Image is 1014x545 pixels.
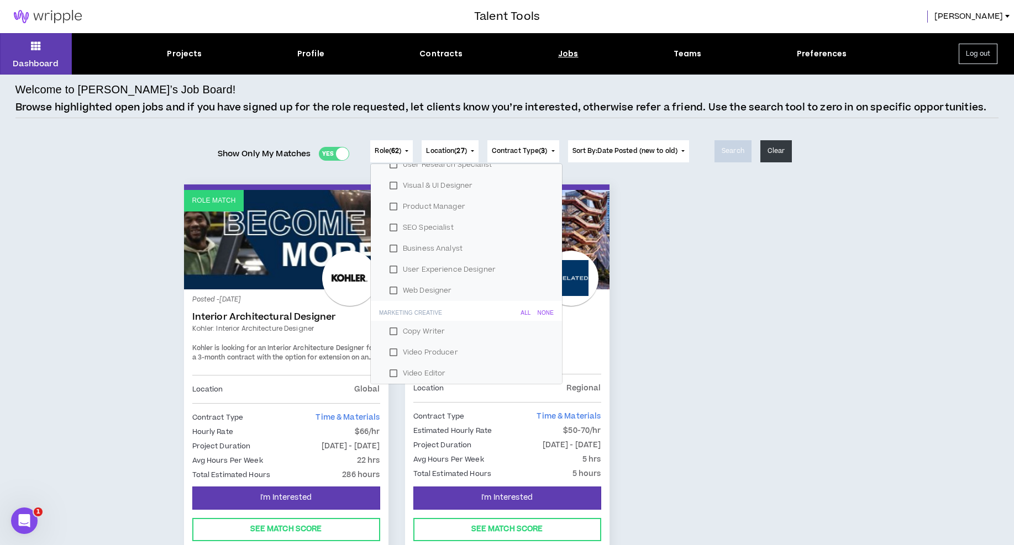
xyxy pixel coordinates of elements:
[543,439,601,451] p: [DATE] - [DATE]
[521,310,531,316] div: All
[384,198,549,215] label: Product Manager
[192,311,380,322] a: Interior Architectural Designer
[384,219,549,236] label: SEO Specialist
[192,426,233,438] p: Hourly Rate
[192,486,380,510] button: I'm Interested
[379,310,442,316] div: Marketing Creative
[413,410,465,422] p: Contract Type
[413,486,601,510] button: I'm Interested
[568,140,690,162] button: Sort By:Date Posted (new to old)
[674,48,702,60] div: Teams
[192,469,271,481] p: Total Estimated Hours
[563,425,601,437] p: $50-70/hr
[192,324,380,334] a: Kohler: Interior Architecture Designer
[192,295,380,305] p: Posted - [DATE]
[566,382,601,394] p: Regional
[413,425,492,437] p: Estimated Hourly Rate
[192,411,244,424] p: Contract Type
[934,10,1003,23] span: [PERSON_NAME]
[184,190,388,289] a: Role Match
[375,146,401,156] span: Role ( )
[538,310,554,316] div: None
[582,453,601,465] p: 5 hrs
[192,383,223,395] p: Location
[218,146,311,162] span: Show Only My Matches
[260,493,312,503] span: I'm Interested
[15,100,987,115] p: Browse highlighted open jobs and if you have signed up for the role requested, let clients know y...
[384,177,549,194] label: Visual & UI Designer
[15,81,236,98] h4: Welcome to [PERSON_NAME]’s Job Board!
[797,48,847,60] div: Preferences
[370,140,413,162] button: Role(62)
[192,343,376,372] span: Kohler is looking for an Interior Architecture Designer for a 3-month contract with the option fo...
[422,140,478,162] button: Location(27)
[384,365,549,382] label: Video Editor
[572,468,601,480] p: 5 hours
[355,426,380,438] p: $66/hr
[384,282,549,299] label: Web Designer
[487,140,559,162] button: Contract Type(3)
[357,454,380,467] p: 22 hrs
[342,469,380,481] p: 286 hours
[384,261,549,278] label: User Experience Designer
[413,518,601,541] button: See Match Score
[413,468,492,480] p: Total Estimated Hours
[192,518,380,541] button: See Match Score
[413,439,472,451] p: Project Duration
[481,493,533,503] span: I'm Interested
[413,453,484,465] p: Avg Hours Per Week
[384,156,549,173] label: User Research Specialist
[34,507,43,516] span: 1
[959,44,997,64] button: Log out
[541,146,545,156] span: 3
[384,344,549,361] label: Video Producer
[384,323,549,340] label: Copy Writer
[537,411,601,422] span: Time & Materials
[167,48,202,60] div: Projects
[192,440,251,452] p: Project Duration
[192,195,236,206] p: Role Match
[492,146,548,156] span: Contract Type ( )
[419,48,463,60] div: Contracts
[11,507,38,534] iframe: Intercom live chat
[456,146,464,156] span: 27
[316,412,380,423] span: Time & Materials
[760,140,792,162] button: Clear
[391,146,399,156] span: 62
[322,440,380,452] p: [DATE] - [DATE]
[426,146,466,156] span: Location ( )
[192,454,263,467] p: Avg Hours Per Week
[714,140,752,162] button: Search
[297,48,324,60] div: Profile
[13,58,59,70] p: Dashboard
[474,8,540,25] h3: Talent Tools
[572,146,678,156] span: Sort By: Date Posted (new to old)
[384,240,549,257] label: Business Analyst
[413,382,444,394] p: Location
[354,383,380,395] p: Global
